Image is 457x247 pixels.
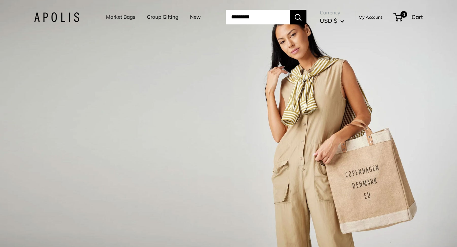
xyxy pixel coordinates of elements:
[412,13,423,20] span: Cart
[320,15,344,26] button: USD $
[359,13,382,21] a: My Account
[106,12,135,22] a: Market Bags
[226,10,290,24] input: Search...
[34,12,79,22] img: Apolis
[320,8,344,17] span: Currency
[394,12,423,22] a: 0 Cart
[190,12,201,22] a: New
[147,12,178,22] a: Group Gifting
[320,17,337,24] span: USD $
[400,11,407,18] span: 0
[290,10,306,24] button: Search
